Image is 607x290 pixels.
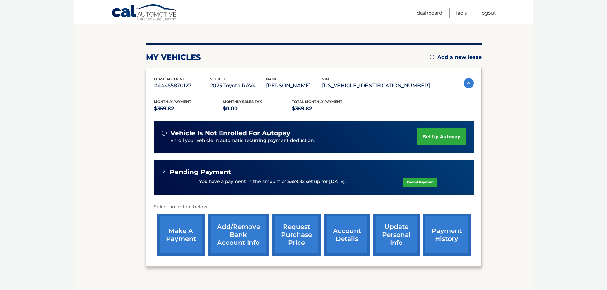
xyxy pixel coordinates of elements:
p: [US_VEHICLE_IDENTIFICATION_NUMBER] [322,81,430,90]
a: set up autopay [417,128,466,145]
p: You have a payment in the amount of $359.82 set up for [DATE]. [199,178,346,185]
img: accordion-active.svg [464,78,474,88]
span: Pending Payment [170,168,231,176]
a: Add/Remove bank account info [208,214,269,256]
p: $359.82 [292,104,361,113]
a: request purchase price [272,214,321,256]
span: vin [322,77,329,81]
img: check-green.svg [162,169,166,174]
h2: my vehicles [146,53,201,62]
span: lease account [154,77,185,81]
a: Cal Automotive [112,4,178,23]
p: #44455870127 [154,81,210,90]
a: Cancel Payment [403,178,437,187]
p: Select an option below: [154,203,474,211]
a: Dashboard [417,8,442,18]
a: Logout [481,8,496,18]
img: alert-white.svg [162,131,167,136]
a: Add a new lease [430,54,482,60]
a: account details [324,214,370,256]
span: Total Monthly Payment [292,99,342,104]
a: FAQ's [456,8,467,18]
span: Monthly sales Tax [223,99,262,104]
p: $0.00 [223,104,292,113]
span: name [266,77,277,81]
a: update personal info [373,214,420,256]
p: [PERSON_NAME] [266,81,322,90]
img: add.svg [430,55,434,59]
p: $359.82 [154,104,223,113]
a: make a payment [157,214,205,256]
span: vehicle is not enrolled for autopay [170,129,290,137]
p: Enroll your vehicle in automatic recurring payment deduction. [170,137,418,144]
span: vehicle [210,77,226,81]
a: payment history [423,214,471,256]
p: 2025 Toyota RAV4 [210,81,266,90]
span: Monthly Payment [154,99,191,104]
